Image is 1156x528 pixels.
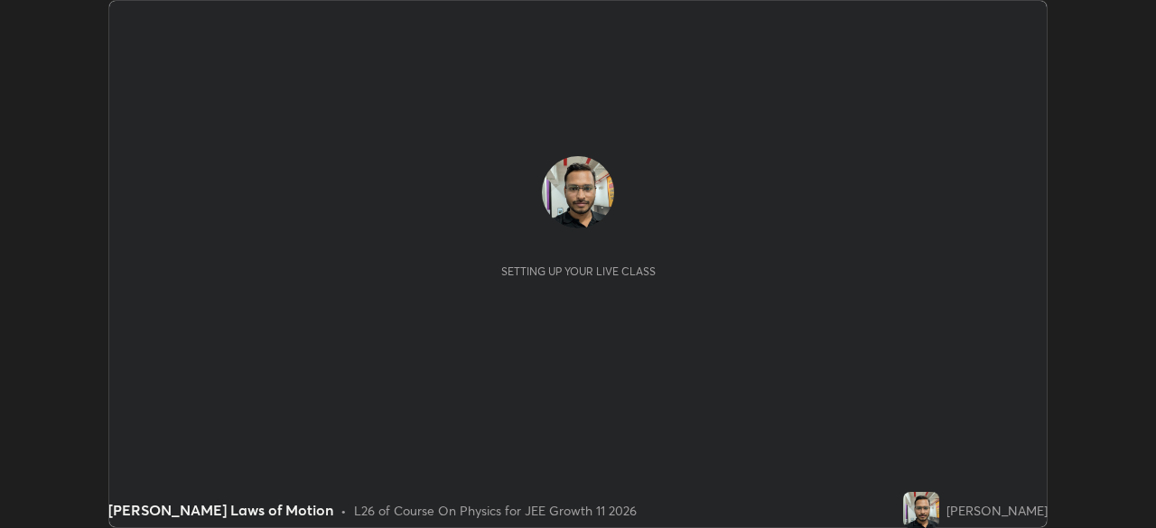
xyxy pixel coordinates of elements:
[903,492,939,528] img: b32b0082d3da4bcf8b9ad248f7e07112.jpg
[340,501,347,520] div: •
[108,499,333,521] div: [PERSON_NAME] Laws of Motion
[946,501,1048,520] div: [PERSON_NAME]
[542,156,614,228] img: b32b0082d3da4bcf8b9ad248f7e07112.jpg
[354,501,637,520] div: L26 of Course On Physics for JEE Growth 11 2026
[501,264,656,278] div: Setting up your live class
